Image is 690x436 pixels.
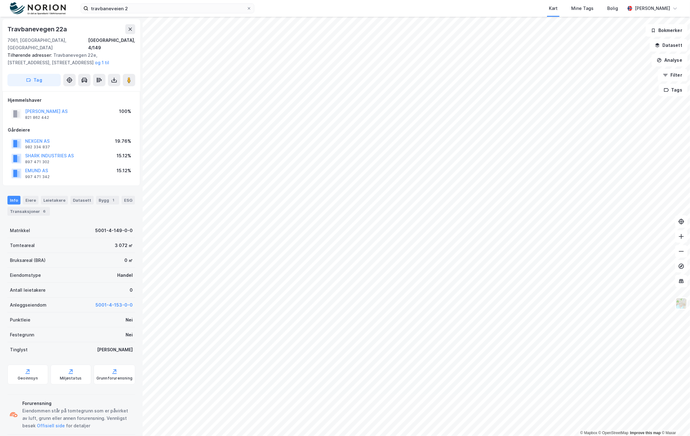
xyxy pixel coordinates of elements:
[117,272,133,279] div: Handel
[96,376,132,381] div: Grunnforurensning
[630,431,661,435] a: Improve this map
[580,431,597,435] a: Mapbox
[60,376,82,381] div: Miljøstatus
[599,431,629,435] a: OpenStreetMap
[659,406,690,436] div: Kontrollprogram for chat
[10,242,35,249] div: Tomteareal
[10,227,30,234] div: Matrikkel
[22,400,133,407] div: Forurensning
[549,5,558,12] div: Kart
[88,37,135,52] div: [GEOGRAPHIC_DATA], 4/149
[117,152,131,160] div: 15.12%
[10,346,28,353] div: Tinglyst
[659,84,688,96] button: Tags
[10,316,30,324] div: Punktleie
[10,286,46,294] div: Antall leietakere
[115,242,133,249] div: 3 072 ㎡
[7,52,53,58] span: Tilhørende adresser:
[25,174,50,179] div: 997 471 342
[10,272,41,279] div: Eiendomstype
[95,227,133,234] div: 5001-4-149-0-0
[126,316,133,324] div: Nei
[10,257,46,264] div: Bruksareal (BRA)
[7,37,88,52] div: 7061, [GEOGRAPHIC_DATA], [GEOGRAPHIC_DATA]
[22,407,133,429] div: Eiendommen står på tomtegrunn som er påvirket av luft, grunn eller annen forurensning. Vennligst ...
[18,376,38,381] div: Geoinnsyn
[117,167,131,174] div: 15.12%
[635,5,670,12] div: [PERSON_NAME]
[7,196,20,205] div: Info
[659,406,690,436] iframe: Chat Widget
[25,115,49,120] div: 821 862 442
[8,126,135,134] div: Gårdeiere
[119,108,131,115] div: 100%
[652,54,688,66] button: Analyse
[41,196,68,205] div: Leietakere
[571,5,594,12] div: Mine Tags
[88,4,247,13] input: Søk på adresse, matrikkel, gårdeiere, leietakere eller personer
[130,286,133,294] div: 0
[7,74,61,86] button: Tag
[23,196,38,205] div: Eiere
[607,5,618,12] div: Bolig
[25,145,50,150] div: 982 334 837
[110,197,117,203] div: 1
[10,301,47,309] div: Anleggseiendom
[41,208,47,214] div: 6
[124,257,133,264] div: 0 ㎡
[8,97,135,104] div: Hjemmelshaver
[646,24,688,37] button: Bokmerker
[658,69,688,81] button: Filter
[650,39,688,52] button: Datasett
[7,52,130,66] div: Travbanevegen 22e, [STREET_ADDRESS], [STREET_ADDRESS]
[97,346,133,353] div: [PERSON_NAME]
[10,2,66,15] img: norion-logo.80e7a08dc31c2e691866.png
[115,137,131,145] div: 19.76%
[675,298,687,309] img: Z
[122,196,135,205] div: ESG
[10,331,34,339] div: Festegrunn
[25,160,49,164] div: 897 471 302
[126,331,133,339] div: Nei
[96,196,119,205] div: Bygg
[7,207,50,216] div: Transaksjoner
[7,24,68,34] div: Travbanevegen 22a
[70,196,94,205] div: Datasett
[96,301,133,309] button: 5001-4-153-0-0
